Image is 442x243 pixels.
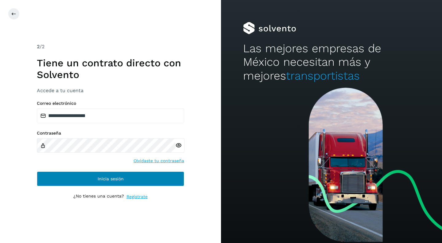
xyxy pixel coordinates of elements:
[98,177,124,181] span: Inicia sesión
[37,44,40,49] span: 2
[37,131,184,136] label: Contraseña
[286,69,360,82] span: transportistas
[37,88,184,93] h3: Accede a tu cuenta
[126,194,148,200] a: Regístrate
[37,57,184,81] h1: Tiene un contrato directo con Solvento
[37,43,184,50] div: /2
[73,194,124,200] p: ¿No tienes una cuenta?
[37,171,184,186] button: Inicia sesión
[37,101,184,106] label: Correo electrónico
[243,42,420,83] h2: Las mejores empresas de México necesitan más y mejores
[134,158,184,164] a: Olvidaste tu contraseña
